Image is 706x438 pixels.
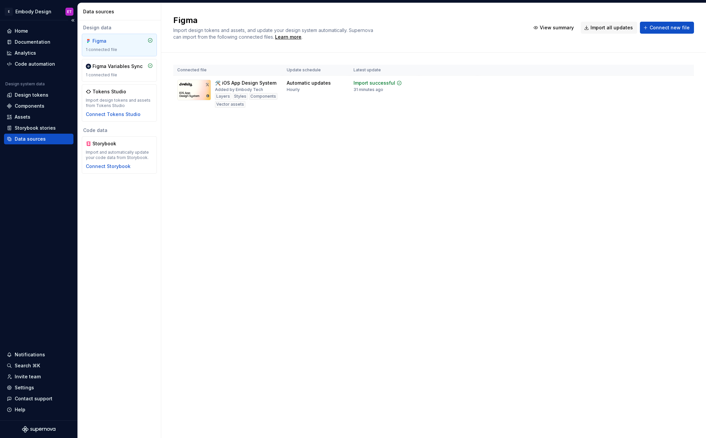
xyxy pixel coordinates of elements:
[581,22,637,34] button: Import all updates
[15,125,56,131] div: Storybook stories
[86,150,153,160] div: Import and automatically update your code data from Storybook.
[15,373,41,380] div: Invite team
[15,406,25,413] div: Help
[86,72,153,78] div: 1 connected file
[82,24,157,31] div: Design data
[4,112,73,122] a: Assets
[82,127,157,134] div: Code data
[5,81,45,87] div: Design system data
[215,87,263,92] div: Added by Embody Tech
[15,351,45,358] div: Notifications
[15,384,34,391] div: Settings
[86,111,141,118] button: Connect Tokens Studio
[4,48,73,58] a: Analytics
[215,80,276,86] div: 🛠️ iOS App Design System
[15,92,48,98] div: Design tokens
[92,38,125,44] div: Figma
[92,140,125,147] div: Storybook
[86,47,153,52] div: 1 connected file
[15,28,28,34] div: Home
[82,59,157,82] a: Figma Variables Sync1 connected file
[4,26,73,36] a: Home
[5,8,13,16] div: E
[275,34,301,40] a: Learn more
[349,65,419,76] th: Latest update
[4,134,73,144] a: Data sources
[68,16,77,25] button: Collapse sidebar
[4,382,73,393] a: Settings
[82,136,157,174] a: StorybookImport and automatically update your code data from Storybook.Connect Storybook
[287,87,300,92] div: Hourly
[4,123,73,133] a: Storybook stories
[530,22,578,34] button: View summary
[283,65,349,76] th: Update schedule
[173,65,283,76] th: Connected file
[15,50,36,56] div: Analytics
[215,93,231,100] div: Layers
[540,24,574,31] span: View summary
[15,395,52,402] div: Contact support
[4,59,73,69] a: Code automation
[67,9,72,14] div: ET
[86,163,131,170] button: Connect Storybook
[249,93,277,100] div: Components
[591,24,633,31] span: Import all updates
[4,37,73,47] a: Documentation
[15,39,50,45] div: Documentation
[4,393,73,404] button: Contact support
[354,87,383,92] div: 31 minutes ago
[233,93,248,100] div: Styles
[1,4,76,19] button: EEmbody DesignET
[173,15,522,26] h2: Figma
[15,362,40,369] div: Search ⌘K
[83,8,158,15] div: Data sources
[15,136,46,142] div: Data sources
[640,22,694,34] button: Connect new file
[86,98,153,108] div: Import design tokens and assets from Tokens Studio
[4,90,73,100] a: Design tokens
[92,63,143,70] div: Figma Variables Sync
[15,61,55,67] div: Code automation
[4,101,73,111] a: Components
[274,35,302,40] span: .
[4,360,73,371] button: Search ⌘K
[650,24,690,31] span: Connect new file
[215,101,245,108] div: Vector assets
[4,371,73,382] a: Invite team
[4,349,73,360] button: Notifications
[4,404,73,415] button: Help
[82,34,157,56] a: Figma1 connected file
[92,88,126,95] div: Tokens Studio
[15,103,44,109] div: Components
[354,80,395,86] div: Import successful
[287,80,331,86] div: Automatic updates
[15,8,51,15] div: Embody Design
[173,27,375,40] span: Import design tokens and assets, and update your design system automatically. Supernova can impor...
[15,114,30,120] div: Assets
[82,84,157,122] a: Tokens StudioImport design tokens and assets from Tokens StudioConnect Tokens Studio
[22,426,55,433] svg: Supernova Logo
